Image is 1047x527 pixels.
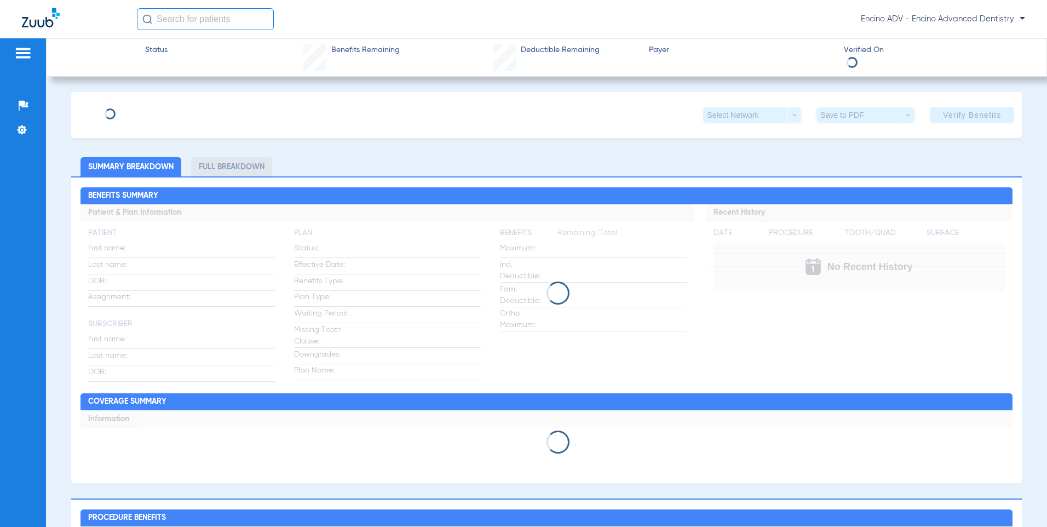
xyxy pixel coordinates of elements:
[80,157,181,176] li: Summary Breakdown
[80,393,1013,411] h2: Coverage Summary
[14,47,32,60] img: hamburger-icon
[844,44,1029,56] span: Verified On
[80,187,1013,205] h2: Benefits Summary
[142,14,152,24] img: Search Icon
[80,509,1013,527] h2: Procedure Benefits
[649,44,835,56] span: Payer
[22,8,60,27] img: Zuub Logo
[191,157,272,176] li: Full Breakdown
[521,44,600,56] span: Deductible Remaining
[861,14,1025,25] span: Encino ADV - Encino Advanced Dentistry
[331,44,400,56] span: Benefits Remaining
[137,8,274,30] input: Search for patients
[145,44,168,56] span: Status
